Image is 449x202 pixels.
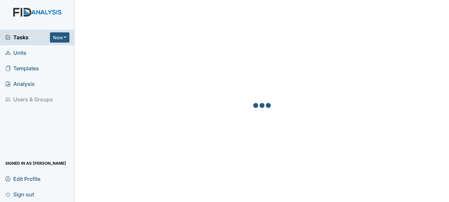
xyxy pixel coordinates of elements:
[5,158,66,168] span: Signed in as [PERSON_NAME]
[5,189,34,199] span: Sign out
[5,79,35,89] span: Analysis
[5,174,40,184] span: Edit Profile
[50,32,70,43] button: New
[5,48,26,58] span: Units
[5,33,50,41] a: Tasks
[5,63,39,74] span: Templates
